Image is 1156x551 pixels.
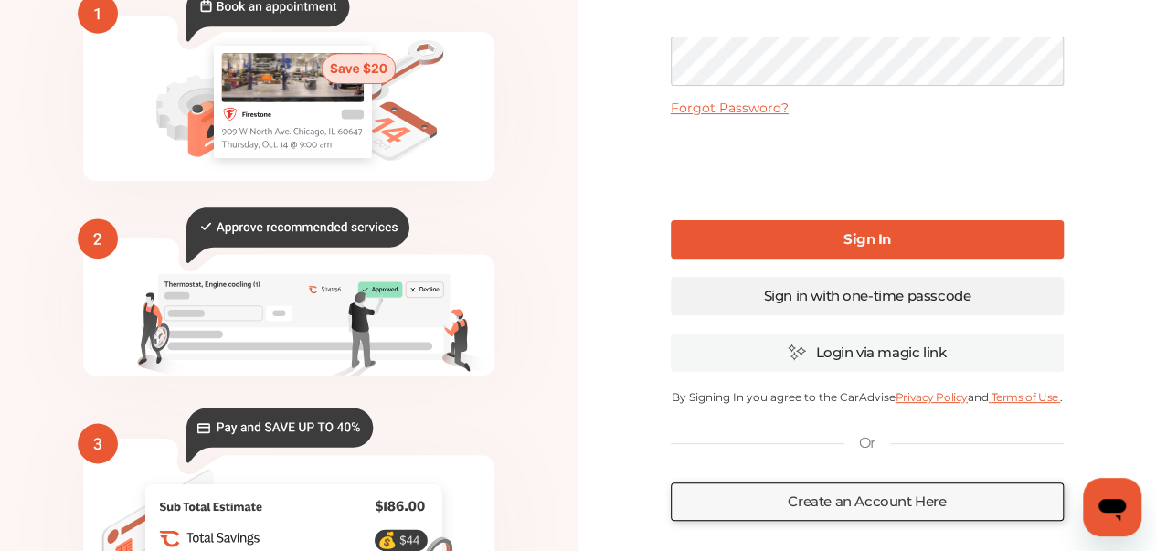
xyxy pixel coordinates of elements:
b: Sign In [843,230,891,248]
a: Privacy Policy [895,390,967,404]
p: By Signing In you agree to the CarAdvise and . [671,390,1064,404]
a: Sign In [671,220,1064,259]
text: 💰 [377,531,398,550]
iframe: reCAPTCHA [728,131,1006,202]
a: Create an Account Here [671,482,1064,521]
a: Forgot Password? [671,100,789,116]
p: Or [859,433,875,453]
iframe: Button to launch messaging window [1083,478,1141,536]
a: Terms of Use [989,390,1060,404]
img: magic_icon.32c66aac.svg [788,344,806,361]
a: Sign in with one-time passcode [671,277,1064,315]
a: Login via magic link [671,334,1064,372]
